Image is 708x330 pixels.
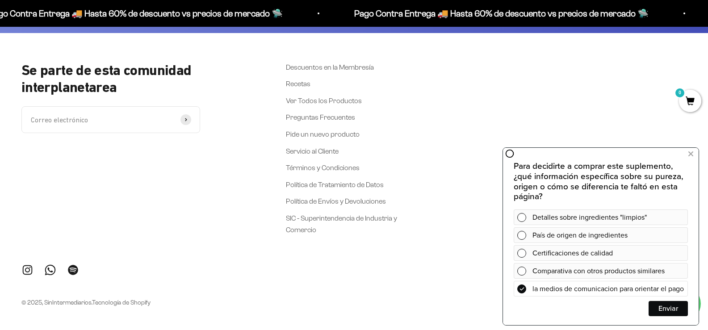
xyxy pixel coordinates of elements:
[286,213,398,235] a: SIC - Superintendencia de Industria y Comercio
[286,78,310,90] a: Recetas
[286,162,360,174] a: Términos y Condiciones
[286,95,362,107] a: Ver Todos los Productos
[286,196,386,207] a: Política de Envíos y Devoluciones
[503,147,699,325] iframe: zigpoll-iframe
[21,264,34,276] a: Síguenos en Instagram
[286,62,374,73] a: Descuentos en la Membresía
[286,179,384,191] a: Política de Tratamiento de Datos
[21,62,243,96] p: Se parte de esta comunidad interplanetarea
[44,264,56,276] a: Síguenos en WhatsApp
[67,264,79,276] a: Síguenos en Spotify
[21,298,151,308] p: © 2025, SinIntermediarios.
[286,129,360,140] a: Pide un nuevo producto
[679,97,701,107] a: 0
[286,112,355,123] a: Preguntas Frecuentes
[286,146,339,157] a: Servicio al Cliente
[354,6,649,21] p: Pago Contra Entrega 🚚 Hasta 60% de descuento vs precios de mercado 🛸
[92,299,151,306] a: Tecnología de Shopify
[674,88,685,98] mark: 0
